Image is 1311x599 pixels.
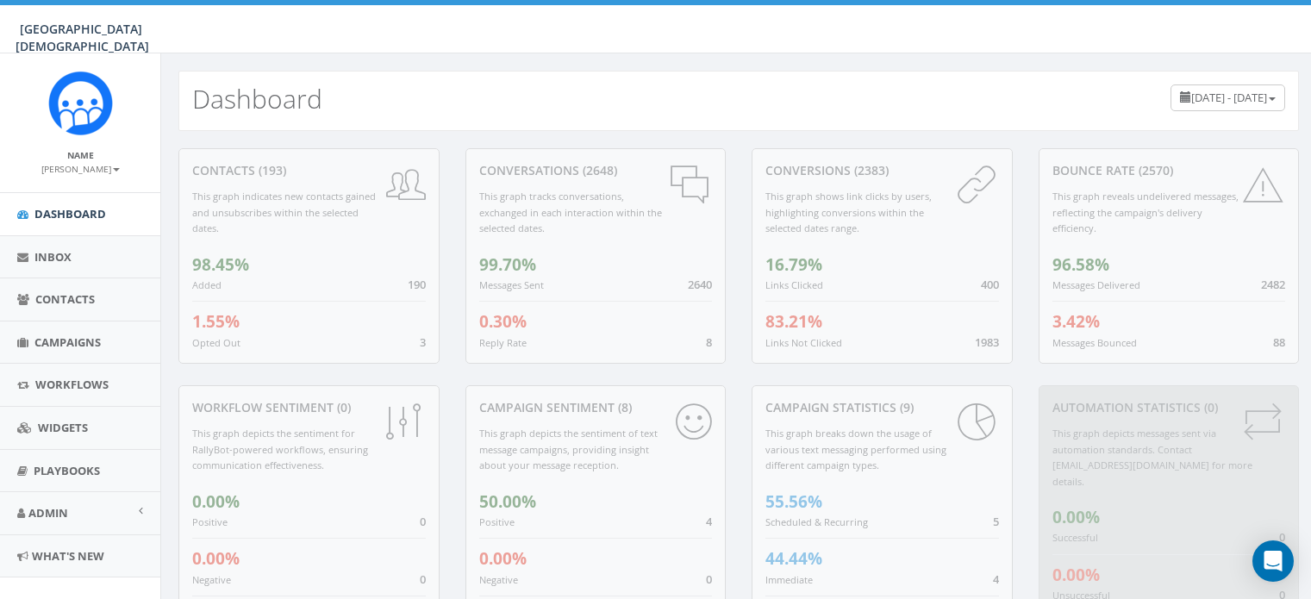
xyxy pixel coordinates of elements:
[479,162,713,179] div: conversations
[993,514,999,529] span: 5
[28,505,68,521] span: Admin
[479,515,515,528] small: Positive
[192,573,231,586] small: Negative
[615,399,632,415] span: (8)
[688,277,712,292] span: 2640
[1135,162,1173,178] span: (2570)
[192,399,426,416] div: Workflow Sentiment
[765,162,999,179] div: conversions
[1052,531,1098,544] small: Successful
[479,253,536,276] span: 99.70%
[765,278,823,291] small: Links Clicked
[408,277,426,292] span: 190
[34,334,101,350] span: Campaigns
[479,278,544,291] small: Messages Sent
[192,310,240,333] span: 1.55%
[765,399,999,416] div: Campaign Statistics
[765,515,868,528] small: Scheduled & Recurring
[1279,529,1285,545] span: 0
[706,571,712,587] span: 0
[67,149,94,161] small: Name
[1052,506,1100,528] span: 0.00%
[35,291,95,307] span: Contacts
[1052,399,1286,416] div: Automation Statistics
[479,336,527,349] small: Reply Rate
[706,334,712,350] span: 8
[1052,278,1140,291] small: Messages Delivered
[1191,90,1267,105] span: [DATE] - [DATE]
[192,490,240,513] span: 0.00%
[192,336,240,349] small: Opted Out
[1052,310,1100,333] span: 3.42%
[479,490,536,513] span: 50.00%
[479,427,658,471] small: This graph depicts the sentiment of text message campaigns, providing insight about your message ...
[35,377,109,392] span: Workflows
[765,427,946,471] small: This graph breaks down the usage of various text messaging performed using different campaign types.
[1052,427,1252,488] small: This graph depicts messages sent via automation standards. Contact [EMAIL_ADDRESS][DOMAIN_NAME] f...
[1261,277,1285,292] span: 2482
[334,399,351,415] span: (0)
[192,162,426,179] div: contacts
[479,310,527,333] span: 0.30%
[420,514,426,529] span: 0
[579,162,617,178] span: (2648)
[255,162,286,178] span: (193)
[1052,190,1239,234] small: This graph reveals undelivered messages, reflecting the campaign's delivery efficiency.
[975,334,999,350] span: 1983
[192,278,222,291] small: Added
[765,190,932,234] small: This graph shows link clicks by users, highlighting conversions within the selected dates range.
[981,277,999,292] span: 400
[896,399,914,415] span: (9)
[765,573,813,586] small: Immediate
[16,21,149,54] span: [GEOGRAPHIC_DATA][DEMOGRAPHIC_DATA]
[41,160,120,176] a: [PERSON_NAME]
[851,162,889,178] span: (2383)
[48,71,113,135] img: Rally_Corp_Icon_1.png
[1273,334,1285,350] span: 88
[1052,253,1109,276] span: 96.58%
[1052,162,1286,179] div: Bounce Rate
[34,206,106,222] span: Dashboard
[420,334,426,350] span: 3
[765,336,842,349] small: Links Not Clicked
[993,571,999,587] span: 4
[41,163,120,175] small: [PERSON_NAME]
[765,490,822,513] span: 55.56%
[34,249,72,265] span: Inbox
[192,427,368,471] small: This graph depicts the sentiment for RallyBot-powered workflows, ensuring communication effective...
[1052,564,1100,586] span: 0.00%
[38,420,88,435] span: Widgets
[706,514,712,529] span: 4
[765,310,822,333] span: 83.21%
[1201,399,1218,415] span: (0)
[479,547,527,570] span: 0.00%
[765,253,822,276] span: 16.79%
[192,515,228,528] small: Positive
[479,190,662,234] small: This graph tracks conversations, exchanged in each interaction within the selected dates.
[192,547,240,570] span: 0.00%
[479,573,518,586] small: Negative
[765,547,822,570] span: 44.44%
[1052,336,1137,349] small: Messages Bounced
[479,399,713,416] div: Campaign Sentiment
[34,463,100,478] span: Playbooks
[192,253,249,276] span: 98.45%
[420,571,426,587] span: 0
[1252,540,1294,582] div: Open Intercom Messenger
[192,190,376,234] small: This graph indicates new contacts gained and unsubscribes within the selected dates.
[192,84,322,113] h2: Dashboard
[32,548,104,564] span: What's New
